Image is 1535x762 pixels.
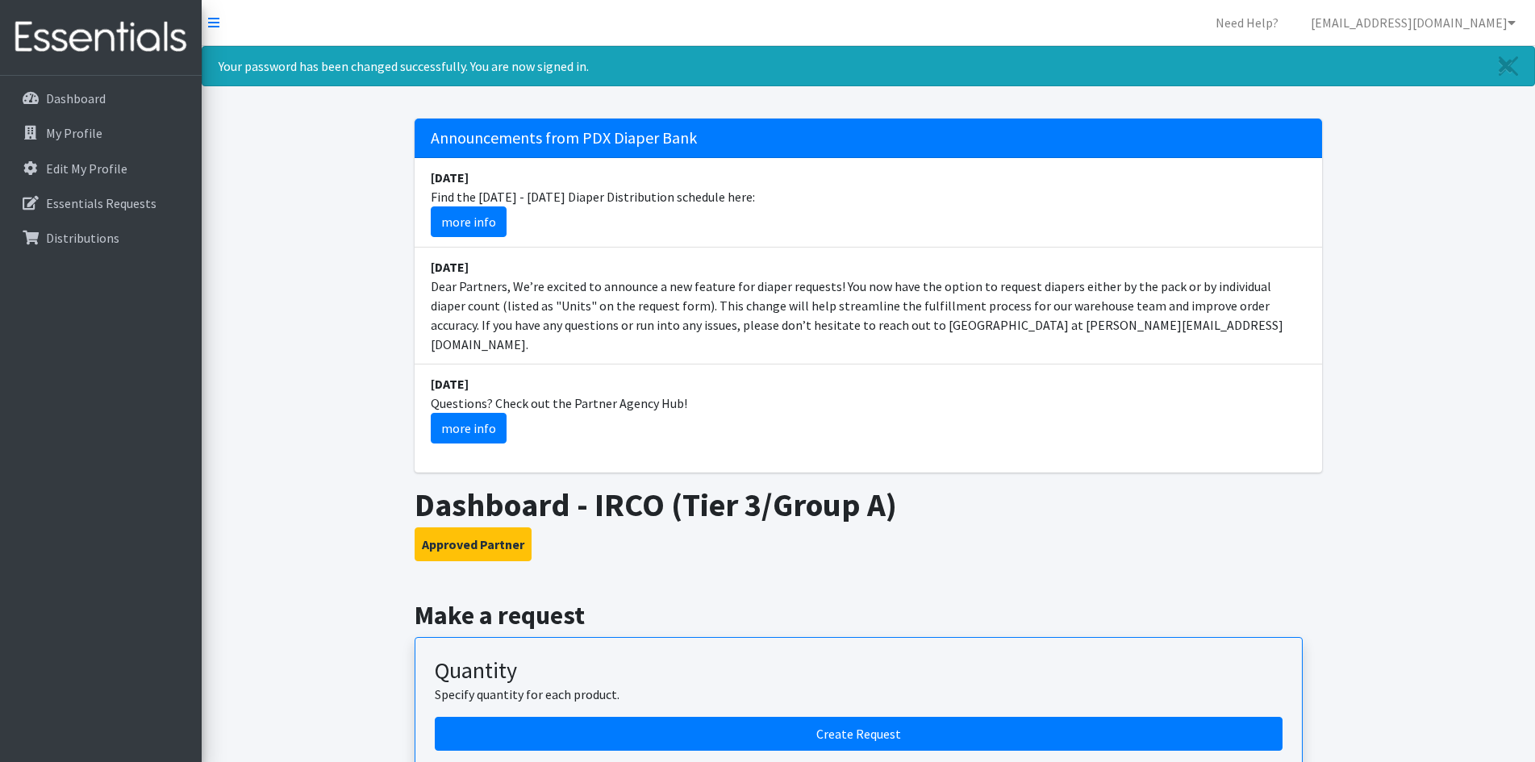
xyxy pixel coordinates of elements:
div: Your password has been changed successfully. You are now signed in. [202,46,1535,86]
a: Essentials Requests [6,187,195,219]
a: [EMAIL_ADDRESS][DOMAIN_NAME] [1298,6,1529,39]
p: Specify quantity for each product. [435,685,1283,704]
img: HumanEssentials [6,10,195,65]
a: My Profile [6,117,195,149]
p: Edit My Profile [46,160,127,177]
p: Distributions [46,230,119,246]
p: Dashboard [46,90,106,106]
a: Dashboard [6,82,195,115]
button: Approved Partner [415,527,532,561]
strong: [DATE] [431,259,469,275]
a: Distributions [6,222,195,254]
h2: Make a request [415,600,1322,631]
h5: Announcements from PDX Diaper Bank [415,119,1322,158]
h1: Dashboard - IRCO (Tier 3/Group A) [415,485,1322,524]
p: Essentials Requests [46,195,156,211]
a: Edit My Profile [6,152,195,185]
a: Create a request by quantity [435,717,1283,751]
h3: Quantity [435,657,1283,685]
strong: [DATE] [431,169,469,185]
p: My Profile [46,125,102,141]
li: Find the [DATE] - [DATE] Diaper Distribution schedule here: [415,158,1322,248]
li: Questions? Check out the Partner Agency Hub! [415,364,1322,453]
a: more info [431,206,507,237]
a: Close [1483,47,1534,85]
a: Need Help? [1203,6,1291,39]
a: more info [431,413,507,443]
strong: [DATE] [431,376,469,392]
li: Dear Partners, We’re excited to announce a new feature for diaper requests! You now have the opti... [415,248,1322,364]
